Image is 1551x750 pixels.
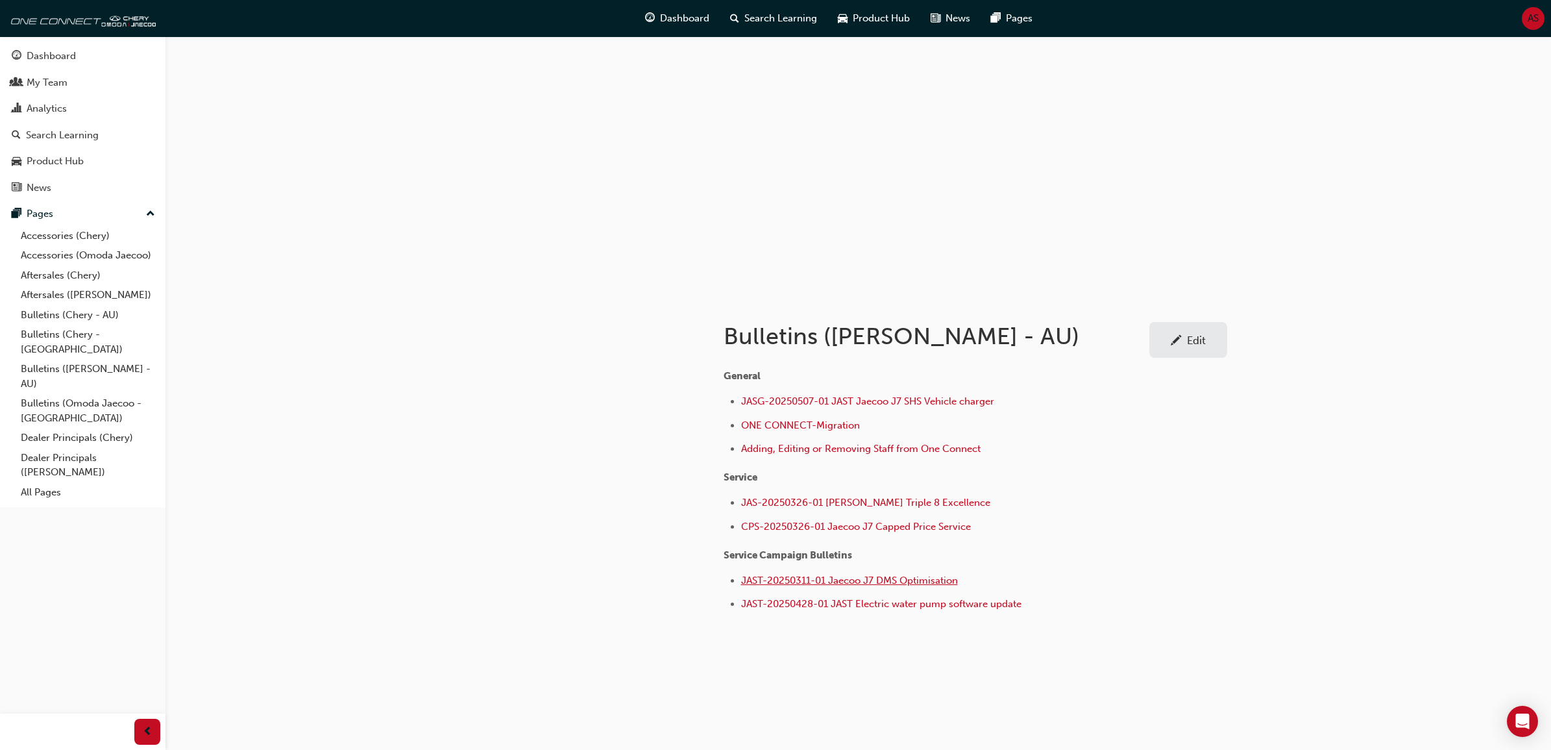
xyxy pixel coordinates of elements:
a: Analytics [5,97,160,121]
a: JAS-20250326-01 [PERSON_NAME] Triple 8 Excellence [741,497,990,508]
h1: Bulletins ([PERSON_NAME] - AU) [724,322,1149,351]
div: Open Intercom Messenger [1507,706,1538,737]
a: guage-iconDashboard [635,5,720,32]
span: Service [724,471,757,483]
button: AS [1522,7,1545,30]
a: Dealer Principals ([PERSON_NAME]) [16,448,160,482]
a: Bulletins ([PERSON_NAME] - AU) [16,359,160,394]
span: chart-icon [12,103,21,115]
a: Bulletins (Chery - AU) [16,305,160,325]
button: Pages [5,202,160,226]
span: News [946,11,970,26]
span: car-icon [12,156,21,168]
span: pages-icon [12,208,21,220]
a: Dashboard [5,44,160,68]
a: ONE CONNECT-Migration [741,419,860,431]
div: Dashboard [27,49,76,64]
span: Dashboard [660,11,709,26]
span: Pages [1006,11,1032,26]
div: Edit [1187,334,1206,347]
div: Analytics [27,101,67,116]
span: up-icon [146,206,155,223]
div: Search Learning [26,128,99,143]
a: JAST-20250311-01 Jaecoo J7 DMS Optimisation [741,575,958,586]
span: pages-icon [991,10,1001,27]
span: guage-icon [12,51,21,62]
a: car-iconProduct Hub [827,5,920,32]
a: CPS-20250326-01 Jaecoo J7 Capped Price Service [741,521,971,532]
span: search-icon [12,130,21,142]
span: Search Learning [744,11,817,26]
a: Accessories (Chery) [16,226,160,246]
div: News [27,181,51,195]
div: Product Hub [27,154,84,169]
span: car-icon [838,10,848,27]
a: JAST-20250428-01 JAST Electric water pump software update [741,598,1021,610]
span: pencil-icon [1171,335,1182,348]
span: General [724,370,761,382]
a: pages-iconPages [981,5,1043,32]
span: prev-icon [143,724,153,740]
a: Bulletins (Chery - [GEOGRAPHIC_DATA]) [16,325,160,359]
a: My Team [5,71,160,95]
a: Adding, Editing or Removing Staff from One Connect [741,443,981,455]
a: Dealer Principals (Chery) [16,428,160,448]
div: My Team [27,75,67,90]
a: Bulletins (Omoda Jaecoo - [GEOGRAPHIC_DATA]) [16,394,160,428]
div: Pages [27,206,53,221]
span: guage-icon [645,10,655,27]
span: AS [1528,11,1539,26]
a: All Pages [16,482,160,503]
a: news-iconNews [920,5,981,32]
span: Product Hub [853,11,910,26]
span: people-icon [12,77,21,89]
a: Edit [1149,322,1227,358]
a: News [5,176,160,200]
span: Service Campaign Bulletins [724,549,852,561]
a: Search Learning [5,123,160,147]
span: search-icon [730,10,739,27]
a: Product Hub [5,149,160,173]
span: news-icon [12,182,21,194]
button: DashboardMy TeamAnalyticsSearch LearningProduct HubNews [5,42,160,202]
span: news-icon [931,10,940,27]
a: Accessories (Omoda Jaecoo) [16,245,160,266]
a: JASG-20250507-01 JAST Jaecoo J7 SHS Vehicle charger [741,395,994,407]
a: search-iconSearch Learning [720,5,827,32]
img: oneconnect [6,5,156,31]
a: Aftersales (Chery) [16,266,160,286]
a: Aftersales ([PERSON_NAME]) [16,285,160,305]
